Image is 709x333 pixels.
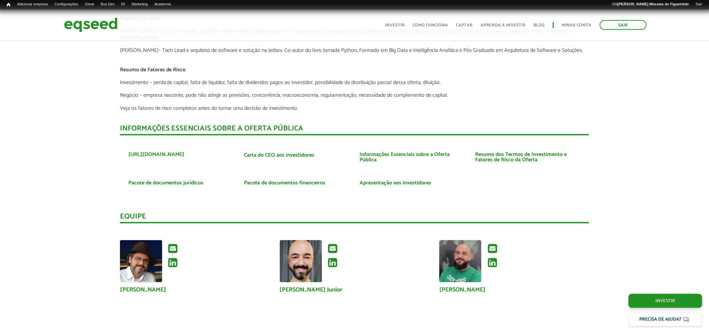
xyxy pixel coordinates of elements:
a: Marketing [128,2,151,7]
a: RI [118,2,128,7]
a: Sair [692,2,706,7]
img: Foto de Xisto Alves de Souza Junior [120,240,162,282]
p: Negócio – empresa nascente, pode não atingir as previsões, concorrência, macroeconomia, regulamen... [120,92,589,98]
a: Pacote de documentos financeiros [244,180,325,186]
img: Foto de Sérgio Hilton Berlotto Junior [280,240,322,282]
span: [PERSON_NAME] [120,46,158,55]
a: Investir [385,23,405,27]
p: – Tech Lead e arquiteto de software e solução na Jetbov. Co-autor do livro Jornada Python, Formad... [120,47,589,54]
a: [PERSON_NAME] [439,287,486,293]
a: Minha conta [562,23,592,27]
a: [URL][DOMAIN_NAME] [128,152,185,157]
a: Pacote de documentos jurídicos [128,180,204,186]
a: Adicionar empresa [14,2,51,7]
a: Olá[PERSON_NAME] Messias de Figueirêdo [608,2,692,7]
a: Resumo dos Termos de Investimento e Fatores de Risco da Oferta [475,152,581,163]
p: Investimento – perda de capital, falta de liquidez, falta de dividendos pagos ao investidor, poss... [120,79,589,86]
div: INFORMAÇÕES ESSENCIAIS SOBRE A OFERTA PÚBLICA [120,125,589,135]
span: Início [7,2,10,7]
a: [PERSON_NAME] Junior [280,287,343,293]
a: Ver perfil do usuário. [120,240,162,282]
div: Equipe [120,213,589,223]
a: Configurações [51,2,82,7]
strong: [PERSON_NAME] Messias de Figueirêdo [618,2,689,6]
a: Ver perfil do usuário. [439,240,481,282]
img: EqSeed [64,16,118,34]
p: Veja os fatores de risco completos antes do tomar uma decisão de investimento [120,105,589,111]
a: Como funciona [413,23,448,27]
a: Geral [81,2,97,7]
a: Início [3,2,14,8]
a: Sair [600,20,647,30]
span: Resumo de Fatores de Risco [120,65,186,74]
a: Blog [534,23,545,27]
a: [PERSON_NAME] [120,287,166,293]
img: Foto de Josias de Souza [439,240,481,282]
a: Investir [629,294,702,308]
a: Ver perfil do usuário. [280,240,322,282]
a: Apresentação aos investidores [360,180,431,186]
a: Bus Dev [97,2,118,7]
a: Aprenda a investir [481,23,526,27]
a: Academia [151,2,174,7]
a: Informações Essenciais sobre a Oferta Pública [360,152,465,163]
a: Captar [456,23,473,27]
a: Carta do CEO aos investidores [244,153,314,158]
